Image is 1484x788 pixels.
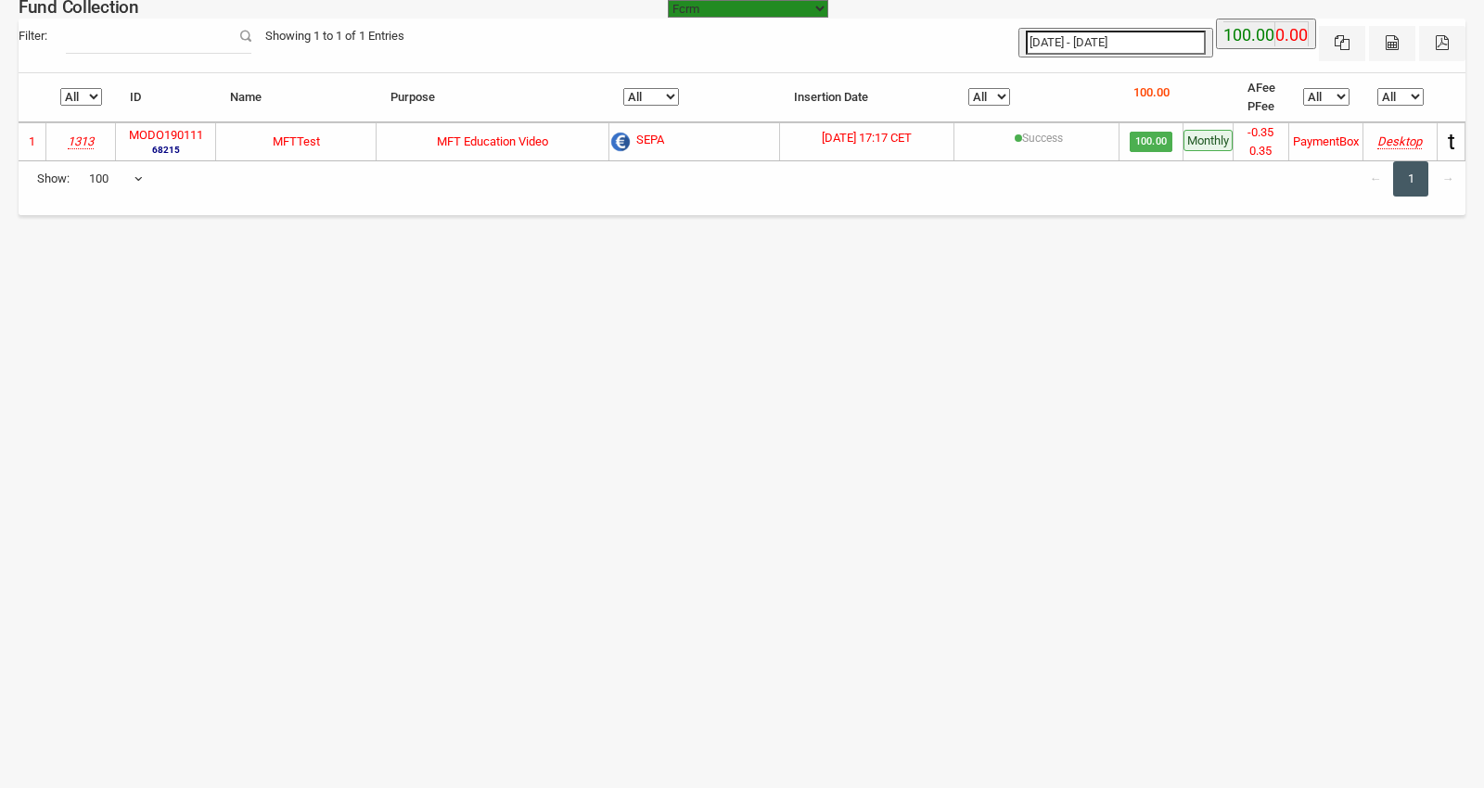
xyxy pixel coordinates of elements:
th: Name [216,73,377,122]
label: [DATE] 17:17 CET [822,129,912,147]
button: Excel [1319,26,1365,61]
label: MODO190111 [129,126,203,145]
td: MFTTest [216,122,377,160]
button: 100.000.00 [1216,19,1316,49]
th: Insertion Date [780,73,954,122]
span: Monthly [1183,130,1233,151]
li: -0.35 [1234,123,1288,142]
a: ← [1358,161,1393,197]
li: PFee [1247,97,1275,116]
span: 100 [89,170,143,188]
span: SEPA [636,131,664,153]
div: Showing 1 to 1 of 1 Entries [251,19,418,54]
a: 1 [1393,161,1428,197]
span: t [1448,129,1455,155]
li: AFee [1247,79,1275,97]
p: 100.00 [1133,83,1170,102]
small: 68215 [129,143,203,157]
label: 100.00 [1223,22,1274,48]
span: 100 [88,161,144,197]
label: 0.00 [1275,22,1308,48]
li: 0.35 [1234,142,1288,160]
th: Purpose [377,73,609,122]
td: MFT Education Video [377,122,609,160]
a: → [1430,161,1465,197]
th: ID [116,73,216,122]
i: Test Account [68,134,94,148]
button: Pdf [1419,26,1465,61]
span: 100.00 [1130,132,1172,152]
label: [{ [1022,130,1063,146]
button: CSV [1369,26,1415,61]
input: Filter: [66,19,251,54]
span: Show: [37,170,70,188]
div: PaymentBox [1293,133,1359,151]
i: Mozilla/5.0 (Windows NT 10.0; Win64; x64) AppleWebKit/537.36 (KHTML, like Gecko) Chrome/140.0.0.0... [1377,134,1422,148]
td: 1 [19,122,46,160]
